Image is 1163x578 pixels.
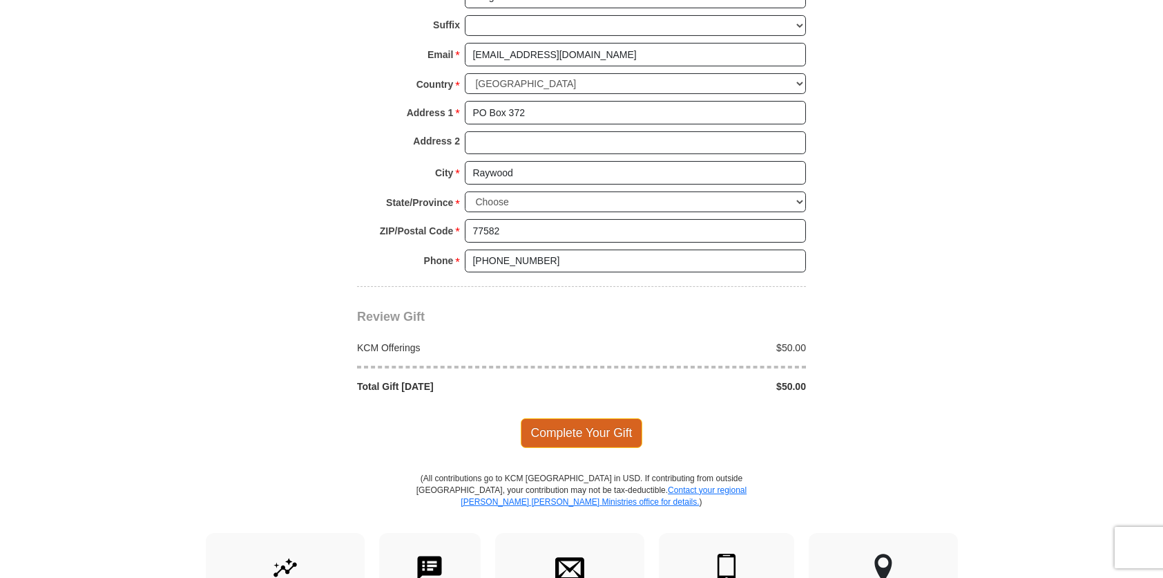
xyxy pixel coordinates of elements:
[407,103,454,122] strong: Address 1
[413,131,460,151] strong: Address 2
[433,15,460,35] strong: Suffix
[521,418,643,447] span: Complete Your Gift
[350,341,582,355] div: KCM Offerings
[581,341,814,355] div: $50.00
[357,310,425,324] span: Review Gift
[416,75,454,94] strong: Country
[435,163,453,183] strong: City
[386,193,453,212] strong: State/Province
[581,380,814,393] div: $50.00
[424,251,454,270] strong: Phone
[380,221,454,241] strong: ZIP/Postal Code
[416,473,747,533] p: (All contributions go to KCM [GEOGRAPHIC_DATA] in USD. If contributing from outside [GEOGRAPHIC_D...
[350,380,582,393] div: Total Gift [DATE]
[461,485,747,507] a: Contact your regional [PERSON_NAME] [PERSON_NAME] Ministries office for details.
[427,45,453,64] strong: Email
